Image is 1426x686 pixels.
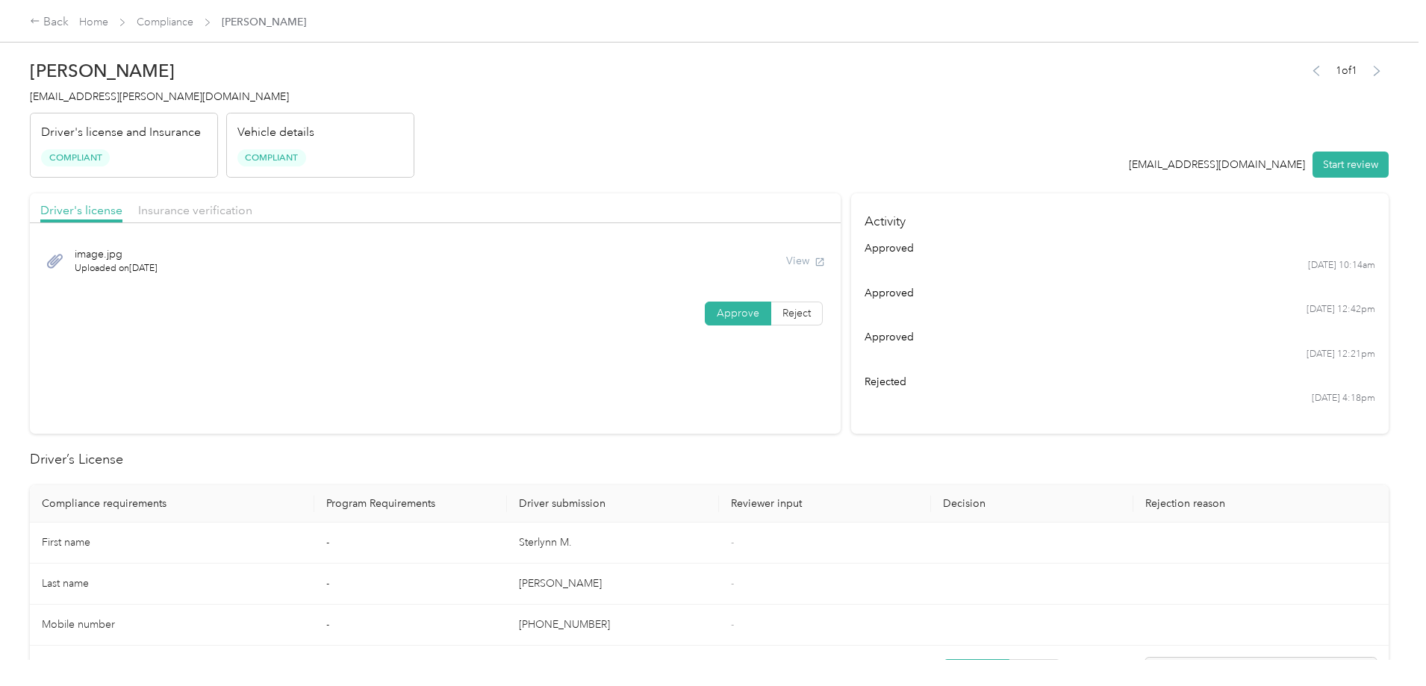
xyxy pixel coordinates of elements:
[507,523,719,564] td: Sterlynn M.
[719,485,931,523] th: Reviewer input
[1129,157,1305,172] div: [EMAIL_ADDRESS][DOMAIN_NAME]
[1307,303,1375,317] time: [DATE] 12:42pm
[237,149,306,166] span: Compliant
[30,523,314,564] td: First name
[222,14,306,30] span: [PERSON_NAME]
[731,536,734,549] span: -
[30,564,314,605] td: Last name
[42,577,89,590] span: Last name
[851,193,1389,240] h4: Activity
[717,307,759,319] span: Approve
[731,577,734,590] span: -
[314,605,507,646] td: -
[1312,392,1375,405] time: [DATE] 4:18pm
[1307,348,1375,361] time: [DATE] 12:21pm
[30,60,414,81] h2: [PERSON_NAME]
[75,262,158,275] span: Uploaded on [DATE]
[30,449,1389,470] h2: Driver’s License
[75,246,158,262] span: image.jpg
[314,485,507,523] th: Program Requirements
[507,605,719,646] td: [PHONE_NUMBER]
[1308,259,1375,272] time: [DATE] 10:14am
[42,536,90,549] span: First name
[30,605,314,646] td: Mobile number
[30,90,289,103] span: [EMAIL_ADDRESS][PERSON_NAME][DOMAIN_NAME]
[30,13,69,31] div: Back
[865,374,1376,390] div: rejected
[42,618,115,631] span: Mobile number
[1342,602,1426,686] iframe: Everlance-gr Chat Button Frame
[1133,485,1389,523] th: Rejection reason
[138,203,252,217] span: Insurance verification
[314,523,507,564] td: -
[782,307,811,319] span: Reject
[507,564,719,605] td: [PERSON_NAME]
[41,124,201,142] p: Driver's license and Insurance
[30,485,314,523] th: Compliance requirements
[40,203,122,217] span: Driver's license
[41,149,110,166] span: Compliant
[314,564,507,605] td: -
[865,285,1376,301] div: approved
[931,485,1133,523] th: Decision
[1336,63,1357,78] span: 1 of 1
[237,124,314,142] p: Vehicle details
[137,16,193,28] a: Compliance
[507,485,719,523] th: Driver submission
[865,240,1376,256] div: approved
[1313,152,1389,178] button: Start review
[79,16,108,28] a: Home
[731,618,734,631] span: -
[865,329,1376,345] div: approved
